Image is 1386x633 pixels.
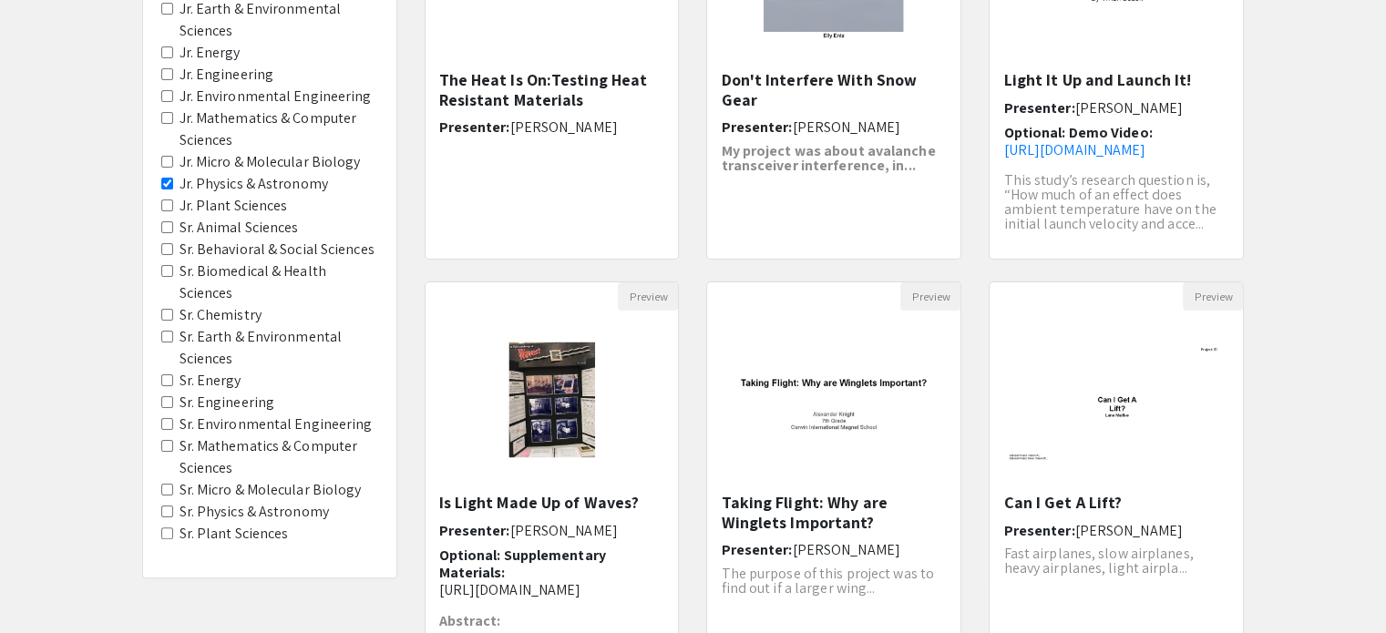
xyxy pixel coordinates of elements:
label: Sr. Plant Sciences [180,523,289,545]
h6: Presenter: [439,522,665,539]
span: The purpose of this project was to find out if a larger wing... [721,564,933,597]
label: Jr. Mathematics & Computer Sciences [180,107,378,151]
label: Sr. Chemistry [180,304,262,326]
span: Optional: Demo Video: [1003,123,1152,142]
label: Sr. Behavioral & Social Sciences [180,239,375,260]
p: This study’s research question is, “How much of an effect does ambient temperature have on the in... [1003,173,1229,231]
label: Sr. Micro & Molecular Biology [180,479,362,501]
img: <p>Can I Get A Lift?</p> [990,322,1243,481]
label: Sr. Biomedical & Health Sciences [180,260,378,304]
span: [PERSON_NAME] [792,540,899,559]
span: [PERSON_NAME] [510,521,618,540]
h5: Taking Flight: Why are Winglets Important? [721,493,947,532]
label: Jr. Energy [180,42,241,64]
span: Fast airplanes, slow airplanes, heavy airplanes, light airpla... [1003,544,1193,577]
h6: Presenter: [1003,522,1229,539]
button: Preview [1183,282,1243,311]
button: Preview [618,282,678,311]
label: Sr. Animal Sciences [180,217,299,239]
img: <p>Is Light Made Up of Waves?</p> [477,311,627,493]
h5: The Heat Is On:﻿Testing Heat Resistant Materials [439,70,665,109]
h5: Can I Get A Lift? [1003,493,1229,513]
h5: Light It Up and Launch It! [1003,70,1229,90]
span: [PERSON_NAME] [792,117,899,137]
img: <p>Taking Flight: Why are Winglets Important?</p> [707,322,960,481]
h6: Presenter: [721,118,947,136]
h5: Is Light Made Up of Waves? [439,493,665,513]
iframe: Chat [14,551,77,619]
label: Jr. Micro & Molecular Biology [180,151,361,173]
label: Jr. Plant Sciences [180,195,288,217]
span: [PERSON_NAME] [510,117,618,137]
label: Sr. Environmental Engineering [180,413,373,435]
strong: My project was about avalanche transceiver interference, in... [721,141,935,175]
label: Jr. Environmental Engineering [180,86,372,107]
label: Sr. Mathematics & Computer Sciences [180,435,378,479]
label: Jr. Physics & Astronomy [180,173,328,195]
label: Sr. Energy [180,370,241,392]
a: [URL][DOMAIN_NAME] [1003,140,1145,159]
label: Sr. Engineering [180,392,275,413]
h6: Presenter: [1003,99,1229,117]
h6: Presenter: [439,118,665,136]
span: Optional: Supplementary Materials: [439,546,606,582]
button: Preview [900,282,960,311]
span: [PERSON_NAME] [1074,521,1182,540]
label: Sr. Physics & Astronomy [180,501,329,523]
h6: Presenter: [721,541,947,558]
strong: Abstract: [439,611,501,630]
span: [PERSON_NAME] [1074,98,1182,117]
label: Sr. Earth & Environmental Sciences [180,326,378,370]
p: [URL][DOMAIN_NAME] [439,581,665,598]
h5: Don't Interfere With Snow Gear [721,70,947,109]
label: Jr. Engineering [180,64,274,86]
